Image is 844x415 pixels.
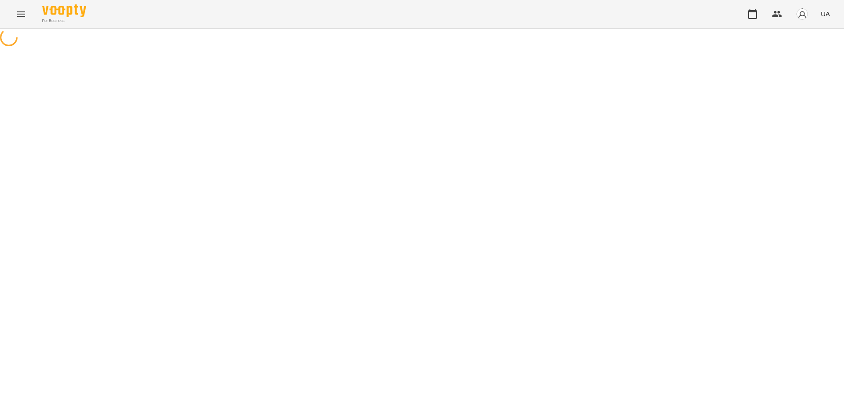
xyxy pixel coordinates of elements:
button: UA [817,6,833,22]
img: avatar_s.png [796,8,808,20]
span: For Business [42,18,86,24]
button: Menu [11,4,32,25]
span: UA [821,9,830,18]
img: Voopty Logo [42,4,86,17]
